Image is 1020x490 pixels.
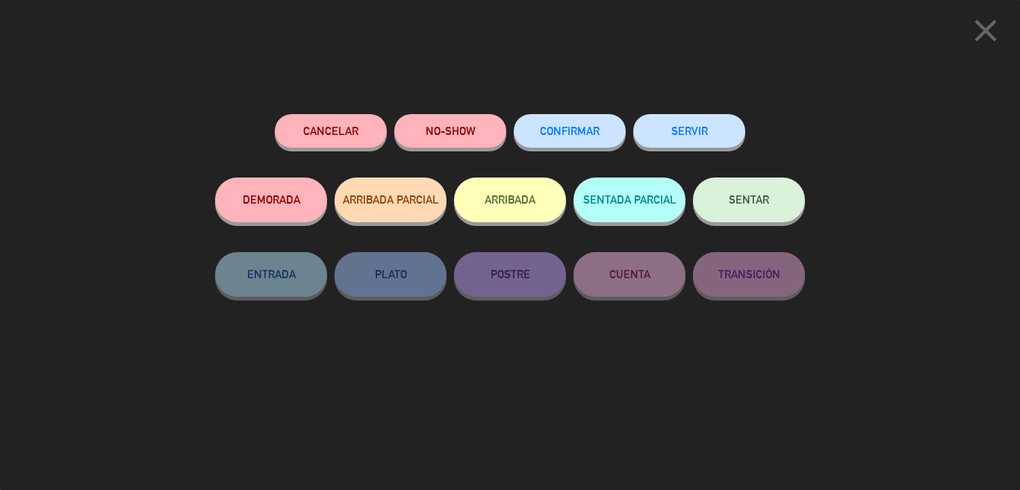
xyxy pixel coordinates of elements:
[454,178,566,222] button: ARRIBADA
[573,178,685,222] button: SENTADA PARCIAL
[693,178,805,222] button: SENTAR
[633,114,745,148] button: SERVIR
[454,252,566,297] button: POSTRE
[343,193,439,206] span: ARRIBADA PARCIAL
[514,114,626,148] button: CONFIRMAR
[335,178,447,222] button: ARRIBADA PARCIAL
[729,193,769,206] span: SENTAR
[275,114,387,148] button: Cancelar
[967,12,1004,49] i: close
[693,252,805,297] button: TRANSICIÓN
[215,252,327,297] button: ENTRADA
[394,114,506,148] button: NO-SHOW
[963,11,1009,55] button: close
[573,252,685,297] button: CUENTA
[335,252,447,297] button: PLATO
[215,178,327,222] button: DEMORADA
[540,125,600,137] span: CONFIRMAR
